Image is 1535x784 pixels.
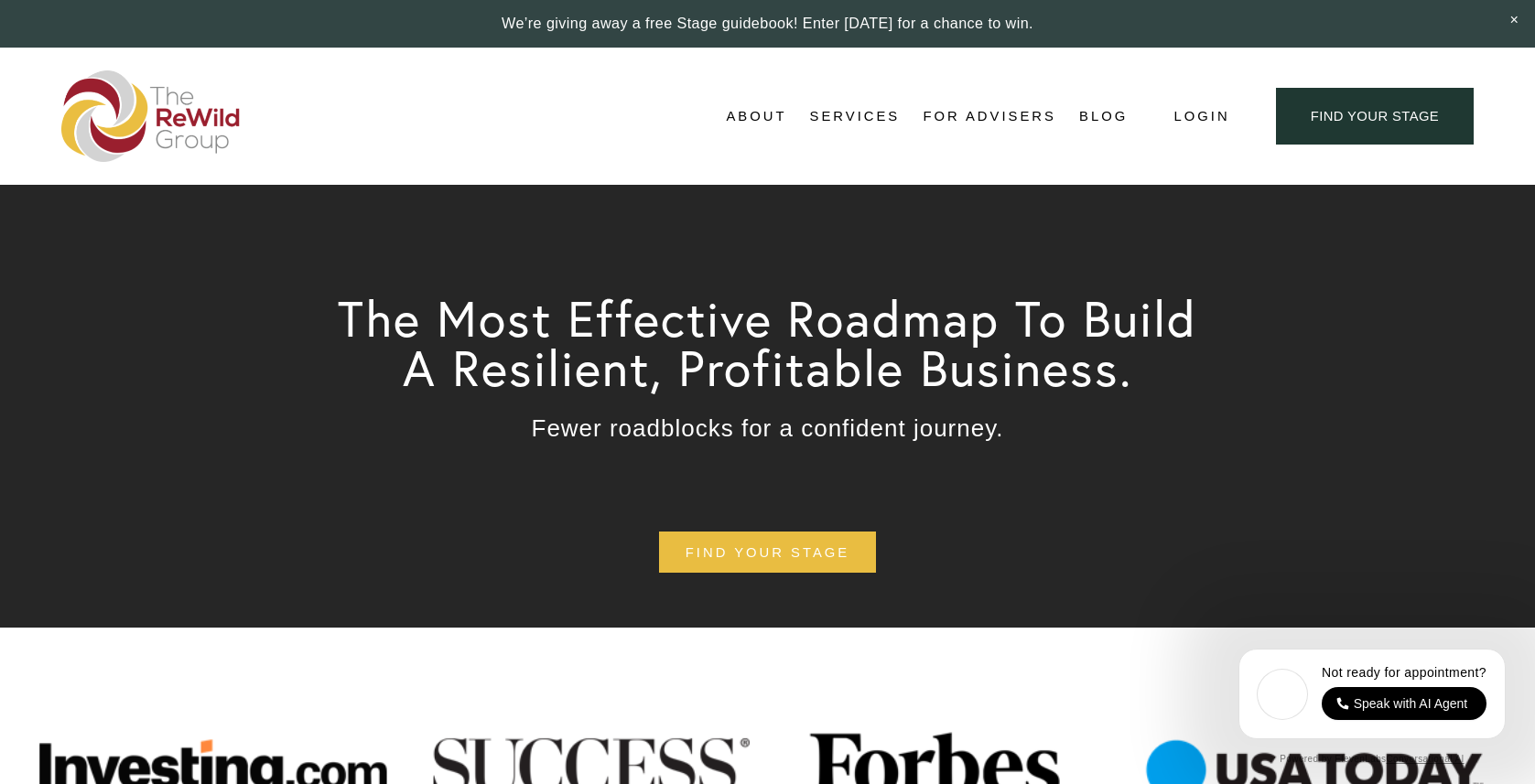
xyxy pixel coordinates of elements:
[532,414,1004,442] span: Fewer roadblocks for a confident journey.
[810,104,901,129] span: Services
[61,70,241,162] img: The ReWild Group
[923,102,1055,130] a: For Advisers
[726,104,786,129] span: About
[338,287,1213,399] span: The Most Effective Roadmap To Build A Resilient, Profitable Business.
[1276,88,1474,145] a: find your stage
[1173,104,1229,129] a: Login
[659,532,876,573] a: find your stage
[810,102,901,130] a: folder dropdown
[726,102,786,130] a: folder dropdown
[1079,102,1128,130] a: Blog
